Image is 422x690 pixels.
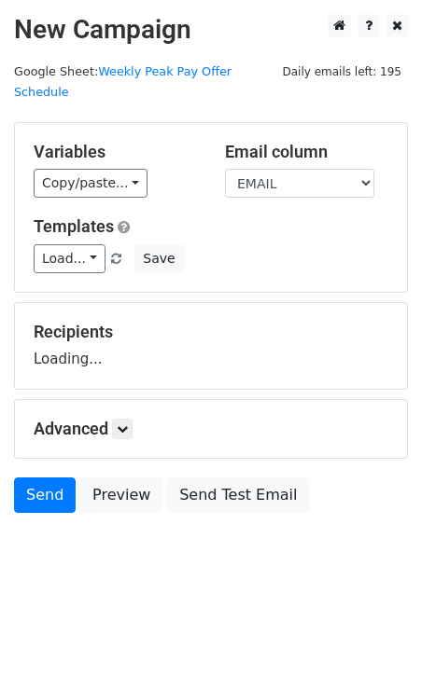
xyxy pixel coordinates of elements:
[34,169,148,198] a: Copy/paste...
[34,322,388,342] h5: Recipients
[275,64,408,78] a: Daily emails left: 195
[34,216,114,236] a: Templates
[167,477,309,513] a: Send Test Email
[225,142,388,162] h5: Email column
[14,14,408,46] h2: New Campaign
[80,477,162,513] a: Preview
[34,142,197,162] h5: Variables
[14,64,232,100] small: Google Sheet:
[134,244,183,273] button: Save
[275,62,408,82] span: Daily emails left: 195
[34,419,388,439] h5: Advanced
[34,322,388,370] div: Loading...
[14,64,232,100] a: Weekly Peak Pay Offer Schedule
[34,244,105,273] a: Load...
[14,477,76,513] a: Send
